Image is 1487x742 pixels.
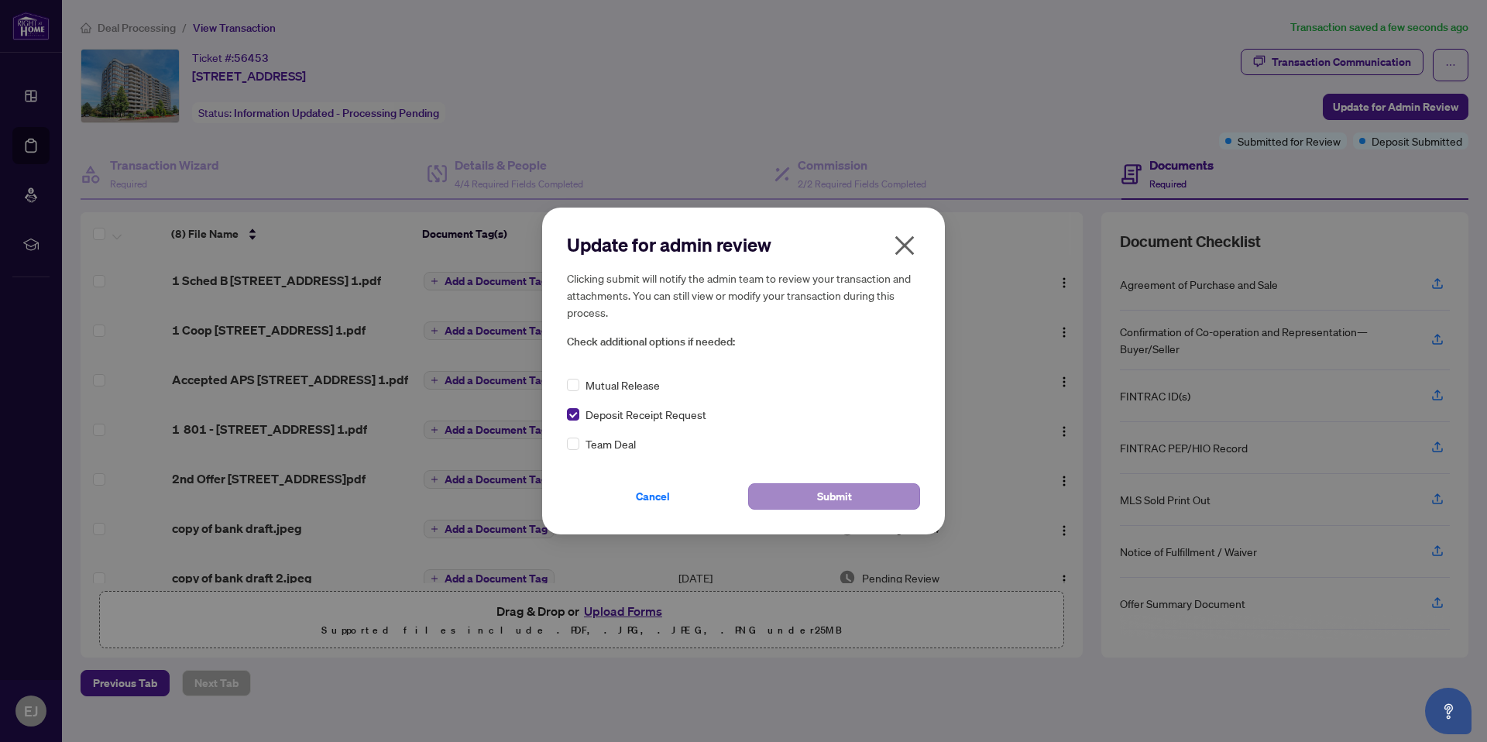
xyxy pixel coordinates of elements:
span: Mutual Release [586,376,660,393]
button: Open asap [1425,688,1472,734]
span: Team Deal [586,435,636,452]
span: Deposit Receipt Request [586,406,706,423]
span: Cancel [636,484,670,509]
span: close [892,233,917,258]
h2: Update for admin review [567,232,920,257]
button: Submit [748,483,920,510]
span: Check additional options if needed: [567,333,920,351]
span: Submit [817,484,852,509]
button: Cancel [567,483,739,510]
h5: Clicking submit will notify the admin team to review your transaction and attachments. You can st... [567,270,920,321]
